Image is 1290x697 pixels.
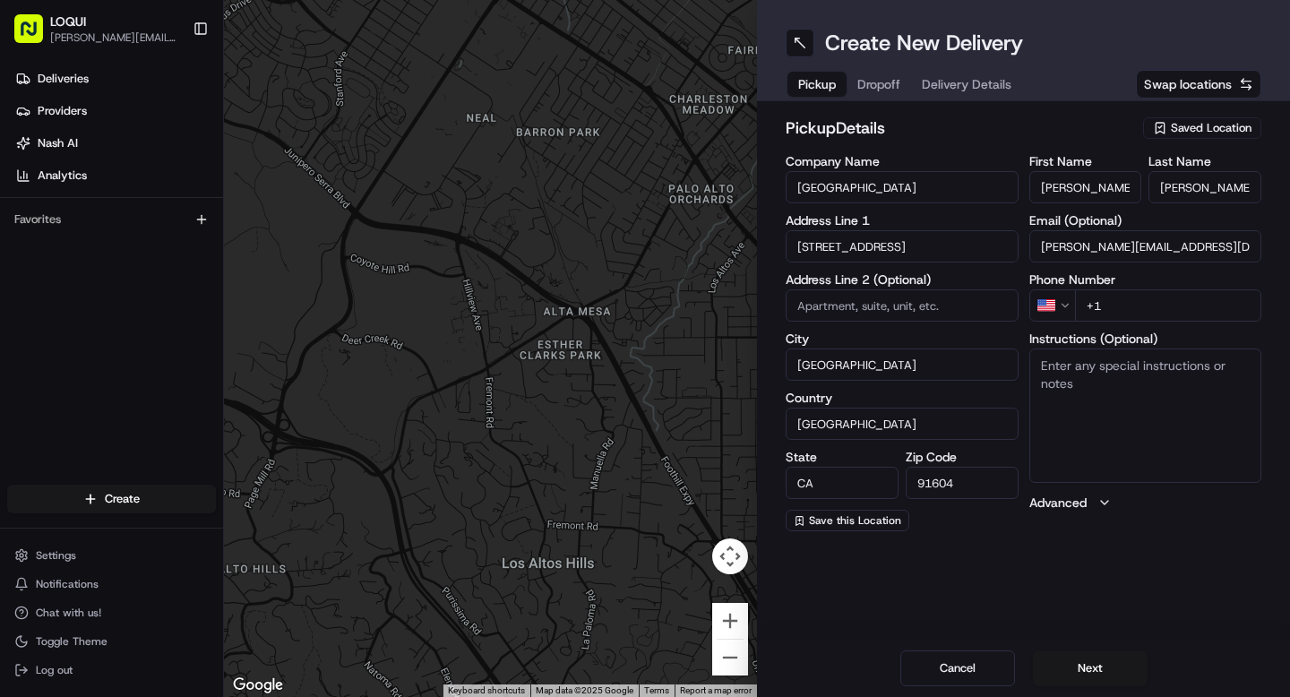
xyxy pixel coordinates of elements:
[50,13,86,30] button: LOQUI
[36,548,76,563] span: Settings
[7,205,216,234] div: Favorites
[36,260,137,278] span: Knowledge Base
[1075,289,1262,322] input: Enter phone number
[61,189,227,203] div: We're available if you need us!
[1033,650,1148,686] button: Next
[38,135,78,151] span: Nash AI
[786,467,899,499] input: Enter state
[126,303,217,317] a: Powered byPylon
[906,467,1019,499] input: Enter zip code
[906,451,1019,463] label: Zip Code
[1029,494,1087,512] label: Advanced
[712,538,748,574] button: Map camera controls
[786,214,1019,227] label: Address Line 1
[786,289,1019,322] input: Apartment, suite, unit, etc.
[151,262,166,276] div: 💻
[7,7,185,50] button: LOQUI[PERSON_NAME][EMAIL_ADDRESS][DOMAIN_NAME]
[11,253,144,285] a: 📗Knowledge Base
[1029,230,1262,262] input: Enter email address
[786,451,899,463] label: State
[680,685,752,695] a: Report a map error
[1171,120,1251,136] span: Saved Location
[7,600,216,625] button: Chat with us!
[7,485,216,513] button: Create
[18,18,54,54] img: Nash
[644,685,669,695] a: Terms
[36,634,107,649] span: Toggle Theme
[305,176,326,198] button: Start new chat
[857,75,900,93] span: Dropoff
[144,253,295,285] a: 💻API Documentation
[7,629,216,654] button: Toggle Theme
[7,161,223,190] a: Analytics
[786,510,909,531] button: Save this Location
[900,650,1015,686] button: Cancel
[36,663,73,677] span: Log out
[786,116,1132,141] h2: pickup Details
[169,260,288,278] span: API Documentation
[7,658,216,683] button: Log out
[1148,155,1261,168] label: Last Name
[786,348,1019,381] input: Enter city
[1144,75,1232,93] span: Swap locations
[1029,155,1142,168] label: First Name
[228,674,288,697] img: Google
[1136,70,1261,99] button: Swap locations
[7,65,223,93] a: Deliveries
[50,30,178,45] button: [PERSON_NAME][EMAIL_ADDRESS][DOMAIN_NAME]
[825,29,1023,57] h1: Create New Delivery
[7,572,216,597] button: Notifications
[38,103,87,119] span: Providers
[1029,214,1262,227] label: Email (Optional)
[61,171,294,189] div: Start new chat
[786,332,1019,345] label: City
[7,543,216,568] button: Settings
[36,606,101,620] span: Chat with us!
[105,491,140,507] span: Create
[786,155,1019,168] label: Company Name
[809,513,901,528] span: Save this Location
[1029,494,1262,512] button: Advanced
[18,171,50,203] img: 1736555255976-a54dd68f-1ca7-489b-9aae-adbdc363a1c4
[18,262,32,276] div: 📗
[47,116,296,134] input: Clear
[448,684,525,697] button: Keyboard shortcuts
[38,168,87,184] span: Analytics
[786,273,1019,286] label: Address Line 2 (Optional)
[712,640,748,675] button: Zoom out
[1143,116,1261,141] button: Saved Location
[38,71,89,87] span: Deliveries
[786,392,1019,404] label: Country
[7,97,223,125] a: Providers
[1029,332,1262,345] label: Instructions (Optional)
[18,72,326,100] p: Welcome 👋
[536,685,633,695] span: Map data ©2025 Google
[786,230,1019,262] input: Enter address
[1029,171,1142,203] input: Enter first name
[712,603,748,639] button: Zoom in
[1148,171,1261,203] input: Enter last name
[798,75,836,93] span: Pickup
[786,408,1019,440] input: Enter country
[922,75,1011,93] span: Delivery Details
[7,129,223,158] a: Nash AI
[178,304,217,317] span: Pylon
[36,577,99,591] span: Notifications
[228,674,288,697] a: Open this area in Google Maps (opens a new window)
[786,171,1019,203] input: Enter company name
[1029,273,1262,286] label: Phone Number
